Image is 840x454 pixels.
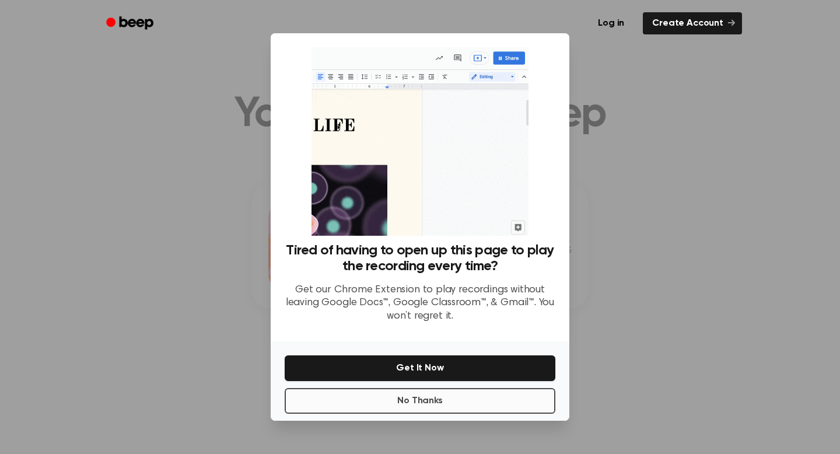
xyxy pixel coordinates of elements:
[98,12,164,35] a: Beep
[285,243,555,274] h3: Tired of having to open up this page to play the recording every time?
[285,388,555,414] button: No Thanks
[311,47,528,236] img: Beep extension in action
[643,12,742,34] a: Create Account
[285,284,555,323] p: Get our Chrome Extension to play recordings without leaving Google Docs™, Google Classroom™, & Gm...
[586,10,636,37] a: Log in
[285,355,555,381] button: Get It Now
